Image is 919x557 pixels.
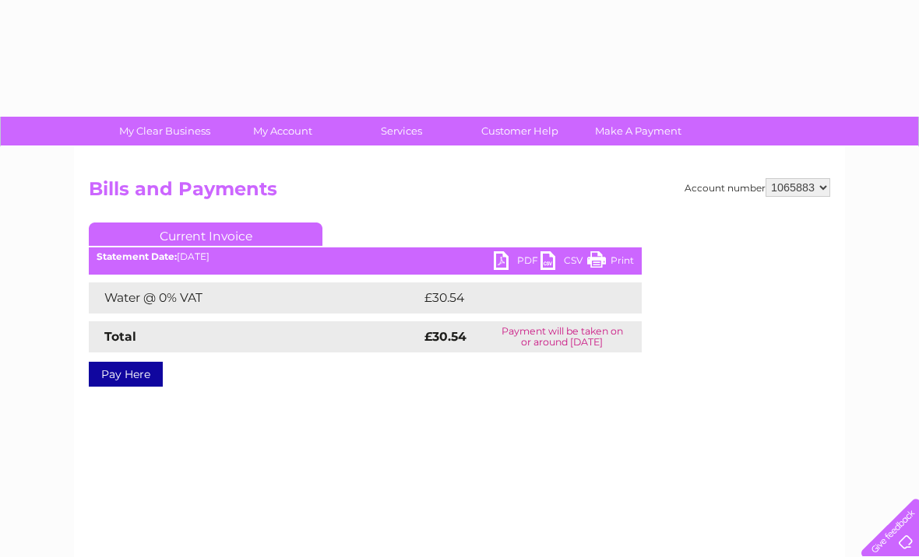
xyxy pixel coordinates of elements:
td: £30.54 [421,282,611,314]
h2: Bills and Payments [89,178,830,208]
td: Payment will be taken on or around [DATE] [482,321,642,352]
a: PDF [494,251,540,274]
a: Customer Help [456,117,584,145]
a: Make A Payment [574,117,702,145]
div: [DATE] [89,251,642,262]
a: Print [587,251,634,274]
strong: £30.54 [424,329,467,344]
a: CSV [540,251,587,274]
strong: Total [104,329,136,344]
b: Statement Date: [97,250,177,262]
a: Services [337,117,466,145]
a: Pay Here [89,362,163,387]
a: My Clear Business [100,117,229,145]
td: Water @ 0% VAT [89,282,421,314]
a: Current Invoice [89,222,322,246]
a: My Account [219,117,347,145]
div: Account number [685,178,830,197]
